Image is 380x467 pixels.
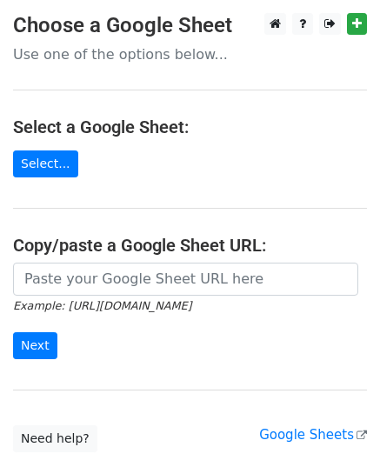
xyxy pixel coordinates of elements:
h4: Copy/paste a Google Sheet URL: [13,235,367,256]
p: Use one of the options below... [13,45,367,63]
a: Select... [13,150,78,177]
input: Next [13,332,57,359]
a: Google Sheets [259,427,367,443]
input: Paste your Google Sheet URL here [13,263,358,296]
h4: Select a Google Sheet: [13,117,367,137]
small: Example: [URL][DOMAIN_NAME] [13,299,191,312]
a: Need help? [13,425,97,452]
h3: Choose a Google Sheet [13,13,367,38]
